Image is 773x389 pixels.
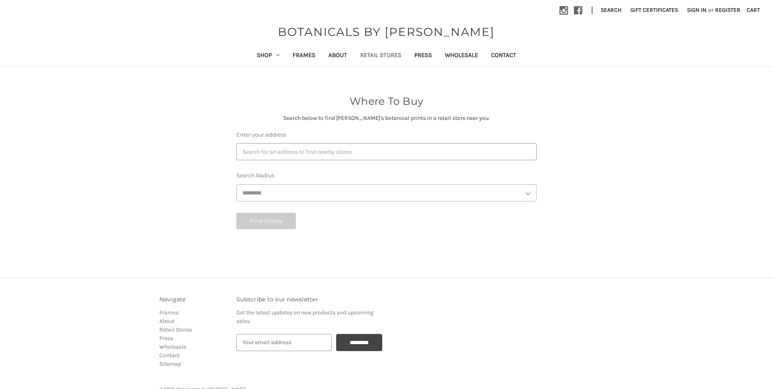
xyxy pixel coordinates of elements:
[236,94,537,109] h2: Where To Buy
[236,295,382,304] h3: Subscribe to our newsletter
[159,335,173,342] a: Press
[159,318,174,325] a: About
[236,131,537,139] label: Enter your address
[236,213,296,229] button: Find Stores
[354,46,408,66] a: Retail Stores
[159,343,186,350] a: Wholesale
[286,46,322,66] a: Frames
[707,6,714,14] span: or
[236,334,332,351] input: Your email address
[159,326,192,333] a: Retail Stores
[159,309,178,316] a: Frames
[274,23,499,40] a: BOTANICALS BY [PERSON_NAME]
[588,4,596,17] li: |
[408,46,438,66] a: Press
[322,46,354,66] a: About
[250,46,286,66] a: Shop
[485,46,523,66] a: Contact
[159,360,181,367] a: Sitemap
[236,308,382,325] p: Get the latest updates on new products and upcoming sales
[438,46,485,66] a: Wholesale
[236,114,537,122] p: Search below to find [PERSON_NAME]'s botanical prints in a retail store near you.
[747,7,760,13] span: Cart
[159,295,228,304] h3: Navigate
[159,352,180,359] a: Contact
[236,143,537,160] input: Search for an address to find nearby stores
[236,172,537,180] label: Search Radius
